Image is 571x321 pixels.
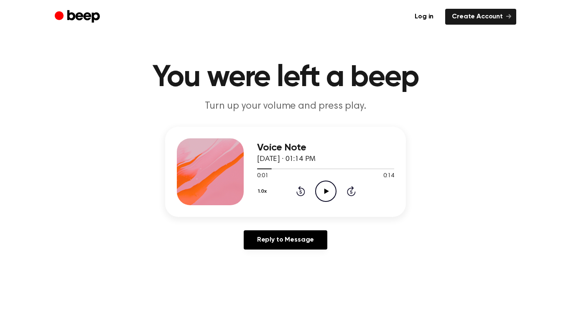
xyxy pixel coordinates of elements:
[383,172,394,181] span: 0:14
[257,184,270,199] button: 1.0x
[257,172,268,181] span: 0:01
[71,63,500,93] h1: You were left a beep
[257,155,316,163] span: [DATE] · 01:14 PM
[408,9,440,25] a: Log in
[244,230,327,250] a: Reply to Message
[445,9,516,25] a: Create Account
[257,142,394,153] h3: Voice Note
[125,99,446,113] p: Turn up your volume and press play.
[55,9,102,25] a: Beep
